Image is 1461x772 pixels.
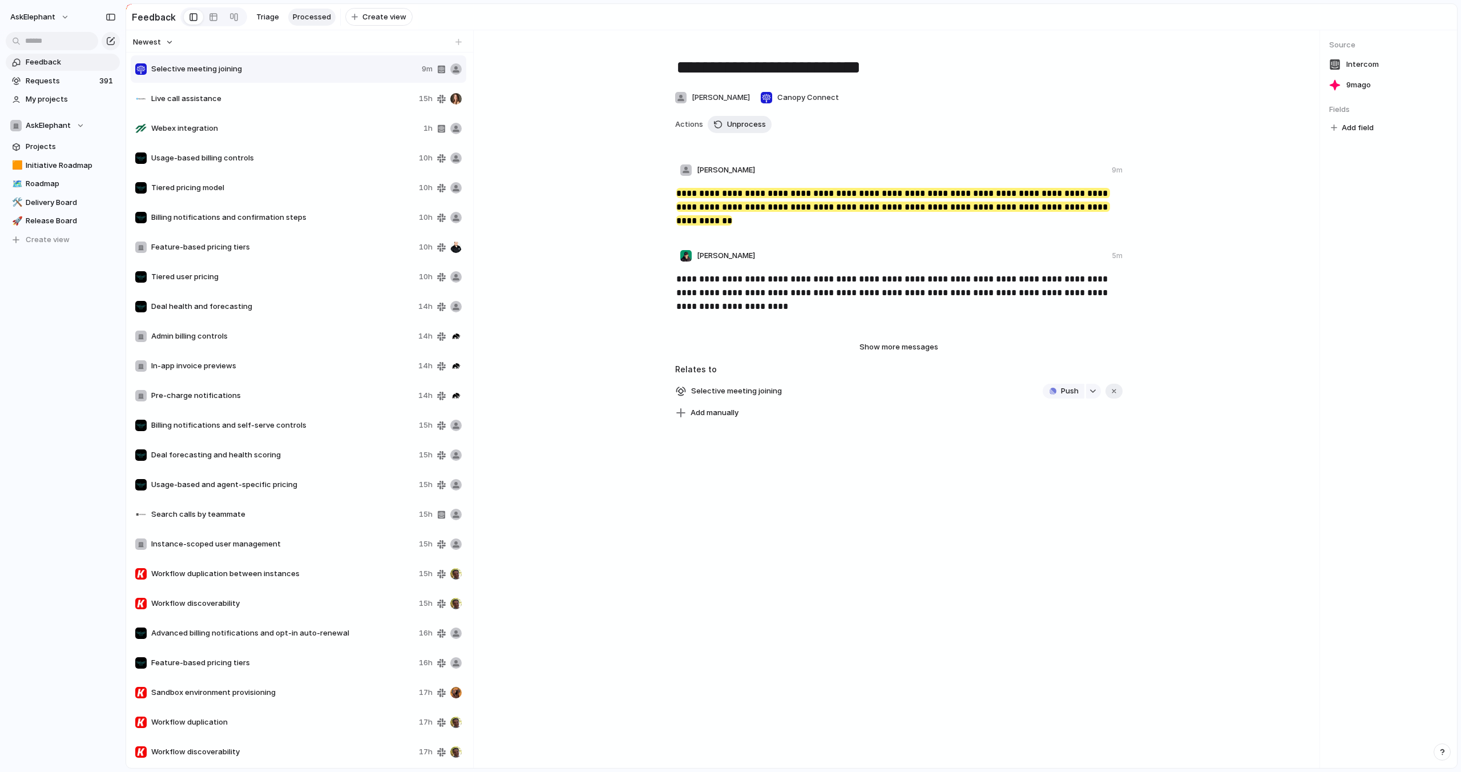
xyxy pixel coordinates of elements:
[757,89,842,107] button: Canopy Connect
[1329,120,1375,135] button: Add field
[419,152,433,164] span: 10h
[419,628,433,639] span: 16h
[6,212,120,230] a: 🚀Release Board
[830,340,967,355] button: Show more messages
[256,11,279,23] span: Triage
[1043,384,1084,399] button: Push
[1061,385,1079,397] span: Push
[777,92,839,103] span: Canopy Connect
[1329,104,1448,115] span: Fields
[1329,39,1448,51] span: Source
[6,54,120,71] a: Feedback
[422,63,433,75] span: 9m
[691,407,738,419] span: Add manually
[151,657,414,669] span: Feature-based pricing tiers
[26,94,116,105] span: My projects
[859,341,938,353] span: Show more messages
[675,363,1123,375] h3: Relates to
[99,75,115,87] span: 391
[12,196,20,209] div: 🛠️
[151,360,414,372] span: In-app invoice previews
[151,271,414,283] span: Tiered user pricing
[26,197,116,208] span: Delivery Board
[6,91,120,108] a: My projects
[288,9,336,26] a: Processed
[293,11,331,23] span: Processed
[151,63,417,75] span: Selective meeting joining
[708,116,772,133] button: Unprocess
[12,159,20,172] div: 🟧
[151,717,414,728] span: Workflow duplication
[672,89,753,107] button: [PERSON_NAME]
[26,178,116,190] span: Roadmap
[132,10,176,24] h2: Feedback
[151,568,414,580] span: Workflow duplication between instances
[688,383,785,399] span: Selective meeting joining
[151,331,414,342] span: Admin billing controls
[26,75,96,87] span: Requests
[26,160,116,171] span: Initiative Roadmap
[1346,59,1379,70] span: Intercom
[26,234,70,246] span: Create view
[1329,57,1448,73] a: Intercom
[10,160,22,171] button: 🟧
[675,119,703,130] span: Actions
[419,271,433,283] span: 10h
[671,405,743,421] button: Add manually
[151,479,414,490] span: Usage-based and agent-specific pricing
[418,301,433,312] span: 14h
[10,178,22,190] button: 🗺️
[10,197,22,208] button: 🛠️
[151,390,414,401] span: Pre-charge notifications
[345,8,413,26] button: Create view
[26,120,71,131] span: AskElephant
[26,57,116,68] span: Feedback
[419,509,433,520] span: 15h
[151,598,414,609] span: Workflow discoverability
[151,152,414,164] span: Usage-based billing controls
[419,717,433,728] span: 17h
[151,212,414,223] span: Billing notifications and confirmation steps
[151,687,414,698] span: Sandbox environment provisioning
[6,175,120,192] a: 🗺️Roadmap
[697,164,755,176] span: [PERSON_NAME]
[419,420,433,431] span: 15h
[12,178,20,191] div: 🗺️
[6,157,120,174] a: 🟧Initiative Roadmap
[419,212,433,223] span: 10h
[419,657,433,669] span: 16h
[1112,251,1123,261] div: 5m
[419,93,433,104] span: 15h
[419,687,433,698] span: 17h
[419,242,433,253] span: 10h
[1346,79,1371,91] span: 9m ago
[151,746,414,758] span: Workflow discoverability
[12,215,20,228] div: 🚀
[6,194,120,211] a: 🛠️Delivery Board
[418,360,433,372] span: 14h
[423,123,433,134] span: 1h
[26,141,116,152] span: Projects
[10,11,55,23] span: AskElephant
[727,119,766,130] span: Unprocess
[362,11,406,23] span: Create view
[151,538,414,550] span: Instance-scoped user management
[151,182,414,194] span: Tiered pricing model
[692,92,750,103] span: [PERSON_NAME]
[697,250,755,262] span: [PERSON_NAME]
[6,138,120,155] a: Projects
[418,331,433,342] span: 14h
[1342,122,1374,134] span: Add field
[10,215,22,227] button: 🚀
[151,123,419,134] span: Webex integration
[419,746,433,758] span: 17h
[131,35,175,50] button: Newest
[252,9,284,26] a: Triage
[418,390,433,401] span: 14h
[6,73,120,90] a: Requests391
[419,449,433,461] span: 15h
[419,568,433,580] span: 15h
[5,8,75,26] button: AskElephant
